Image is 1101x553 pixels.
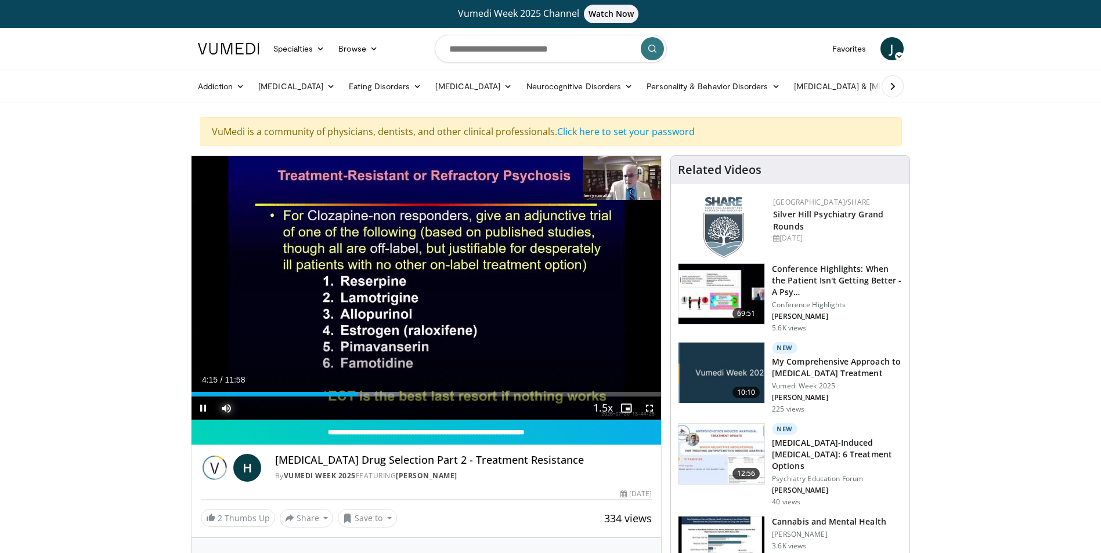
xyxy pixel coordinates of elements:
div: VuMedi is a community of physicians, dentists, and other clinical professionals. [200,117,902,146]
img: 4362ec9e-0993-4580-bfd4-8e18d57e1d49.150x105_q85_crop-smart_upscale.jpg [678,264,764,324]
h3: Cannabis and Mental Health [772,516,886,527]
span: 10:10 [732,387,760,398]
a: Favorites [825,37,873,60]
p: [PERSON_NAME] [772,393,903,402]
a: 2 Thumbs Up [201,509,275,527]
p: [PERSON_NAME] [772,530,886,539]
a: [MEDICAL_DATA] [251,75,342,98]
h4: Related Videos [678,163,761,177]
span: 2 [218,512,222,523]
a: Vumedi Week 2025 [284,471,356,481]
a: Vumedi Week 2025 ChannelWatch Now [200,5,902,23]
p: Conference Highlights [772,300,903,310]
p: [PERSON_NAME] [772,486,903,495]
div: Progress Bar [192,392,662,396]
span: 334 views [604,511,652,525]
a: 12:56 New [MEDICAL_DATA]-Induced [MEDICAL_DATA]: 6 Treatment Options Psychiatry Education Forum [... [678,423,903,507]
p: Psychiatry Education Forum [772,474,903,483]
a: 10:10 New My Comprehensive Approach to [MEDICAL_DATA] Treatment Vumedi Week 2025 [PERSON_NAME] 22... [678,342,903,414]
a: Eating Disorders [342,75,428,98]
img: VuMedi Logo [198,43,259,54]
h3: Conference Highlights: When the Patient Isn't Getting Better - A Psy… [772,263,903,298]
button: Fullscreen [638,396,661,420]
a: Specialties [266,37,332,60]
button: Mute [215,396,238,420]
span: 11:58 [225,375,245,384]
button: Share [280,509,334,527]
span: / [221,375,223,384]
p: 40 views [772,497,800,507]
span: 12:56 [732,468,760,479]
a: Browse [331,37,385,60]
button: Save to [338,509,397,527]
div: [DATE] [773,233,900,243]
a: Click here to set your password [557,125,695,138]
img: Vumedi Week 2025 [201,454,229,482]
span: 4:15 [202,375,218,384]
span: 69:51 [732,308,760,319]
a: 69:51 Conference Highlights: When the Patient Isn't Getting Better - A Psy… Conference Highlights... [678,263,903,333]
span: Watch Now [584,5,639,23]
a: J [880,37,904,60]
a: H [233,454,261,482]
div: By FEATURING [275,471,652,481]
button: Enable picture-in-picture mode [615,396,638,420]
p: New [772,423,797,435]
p: 225 views [772,405,804,414]
a: [MEDICAL_DATA] & [MEDICAL_DATA] [787,75,953,98]
a: [MEDICAL_DATA] [428,75,519,98]
a: Neurocognitive Disorders [519,75,640,98]
a: Addiction [191,75,252,98]
a: Silver Hill Psychiatry Grand Rounds [773,209,883,232]
a: [PERSON_NAME] [396,471,457,481]
p: 5.6K views [772,323,806,333]
img: ae1082c4-cc90-4cd6-aa10-009092bfa42a.jpg.150x105_q85_crop-smart_upscale.jpg [678,343,764,403]
a: Personality & Behavior Disorders [640,75,786,98]
button: Playback Rate [591,396,615,420]
input: Search topics, interventions [435,35,667,63]
img: f8aaeb6d-318f-4fcf-bd1d-54ce21f29e87.png.150x105_q85_autocrop_double_scale_upscale_version-0.2.png [703,197,744,258]
h3: [MEDICAL_DATA]-Induced [MEDICAL_DATA]: 6 Treatment Options [772,437,903,472]
h4: [MEDICAL_DATA] Drug Selection Part 2 - Treatment Resistance [275,454,652,467]
div: [DATE] [620,489,652,499]
p: 3.6K views [772,541,806,551]
p: Vumedi Week 2025 [772,381,903,391]
video-js: Video Player [192,156,662,420]
button: Pause [192,396,215,420]
p: New [772,342,797,354]
img: acc69c91-7912-4bad-b845-5f898388c7b9.150x105_q85_crop-smart_upscale.jpg [678,424,764,484]
h3: My Comprehensive Approach to [MEDICAL_DATA] Treatment [772,356,903,379]
p: [PERSON_NAME] [772,312,903,321]
a: [GEOGRAPHIC_DATA]/SHARE [773,197,870,207]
